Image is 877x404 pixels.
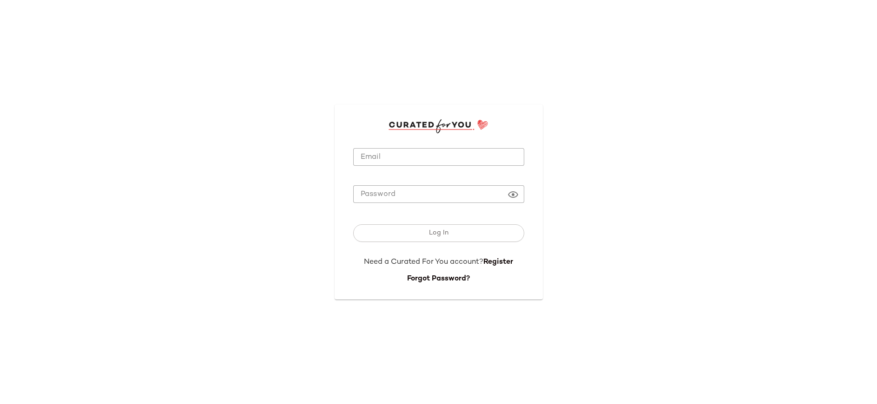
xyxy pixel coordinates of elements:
button: Log In [353,224,524,242]
span: Need a Curated For You account? [364,258,483,266]
a: Register [483,258,513,266]
span: Log In [429,229,448,237]
img: cfy_login_logo.DGdB1djN.svg [389,119,488,133]
a: Forgot Password? [407,275,470,283]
